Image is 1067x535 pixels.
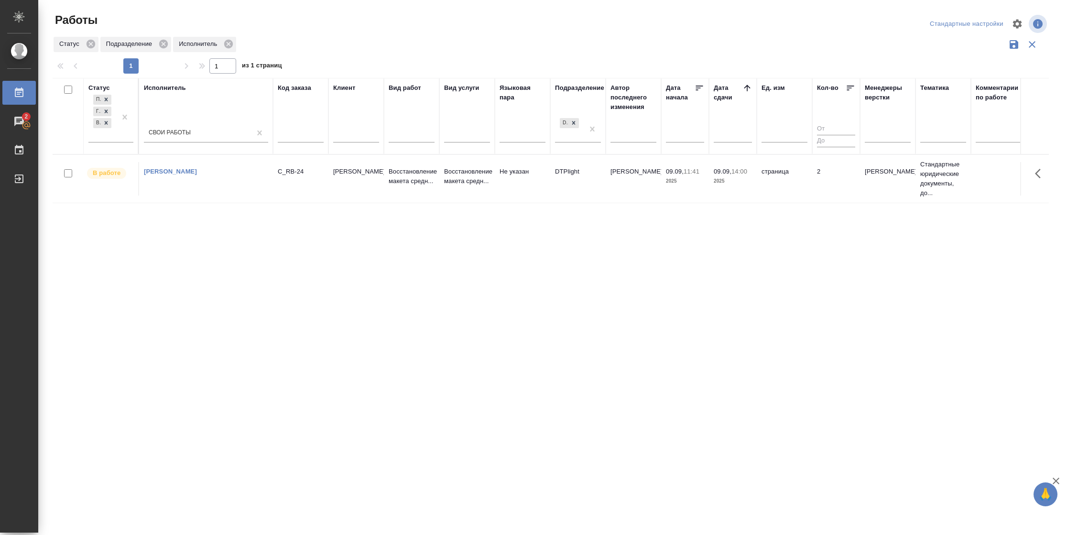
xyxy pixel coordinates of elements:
[1006,12,1029,35] span: Настроить таблицу
[92,117,112,129] div: Подбор, Готов к работе, В работе
[714,83,742,102] div: Дата сдачи
[731,168,747,175] p: 14:00
[495,162,550,196] td: Не указан
[389,167,435,186] p: Восстановление макета средн...
[762,83,785,93] div: Ед. изм
[333,167,379,176] p: [PERSON_NAME]
[2,109,36,133] a: 2
[865,83,911,102] div: Менеджеры верстки
[149,129,191,137] div: Свои работы
[666,176,704,186] p: 2025
[93,95,101,105] div: Подбор
[88,83,110,93] div: Статус
[93,168,120,178] p: В работе
[817,123,855,135] input: От
[144,83,186,93] div: Исполнитель
[333,83,355,93] div: Клиент
[100,37,171,52] div: Подразделение
[1023,35,1041,54] button: Сбросить фильтры
[610,83,656,112] div: Автор последнего изменения
[92,94,112,106] div: Подбор, Готов к работе, В работе
[92,106,112,118] div: Подбор, Готов к работе, В работе
[559,117,580,129] div: DTPlight
[1037,484,1054,504] span: 🙏
[444,83,479,93] div: Вид услуги
[93,107,101,117] div: Готов к работе
[555,83,604,93] div: Подразделение
[550,162,606,196] td: DTPlight
[1029,162,1052,185] button: Здесь прячутся важные кнопки
[444,167,490,186] p: Восстановление макета средн...
[1005,35,1023,54] button: Сохранить фильтры
[757,162,812,196] td: страница
[19,112,33,121] span: 2
[714,176,752,186] p: 2025
[560,118,568,128] div: DTPlight
[1034,482,1057,506] button: 🙏
[927,17,1006,32] div: split button
[179,39,220,49] p: Исполнитель
[59,39,83,49] p: Статус
[389,83,421,93] div: Вид работ
[86,167,133,180] div: Исполнитель выполняет работу
[920,83,949,93] div: Тематика
[865,167,911,176] p: [PERSON_NAME]
[817,135,855,147] input: До
[144,168,197,175] a: [PERSON_NAME]
[106,39,155,49] p: Подразделение
[53,12,98,28] span: Работы
[93,118,101,128] div: В работе
[920,160,966,198] p: Стандартные юридические документы, до...
[817,83,838,93] div: Кол-во
[684,168,699,175] p: 11:41
[714,168,731,175] p: 09.09,
[54,37,98,52] div: Статус
[278,83,311,93] div: Код заказа
[666,168,684,175] p: 09.09,
[812,162,860,196] td: 2
[242,60,282,74] span: из 1 страниц
[173,37,236,52] div: Исполнитель
[606,162,661,196] td: [PERSON_NAME]
[666,83,695,102] div: Дата начала
[500,83,545,102] div: Языковая пара
[976,83,1022,102] div: Комментарии по работе
[1029,15,1049,33] span: Посмотреть информацию
[278,167,324,176] div: C_RB-24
